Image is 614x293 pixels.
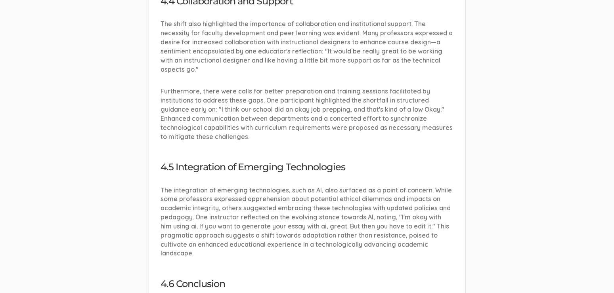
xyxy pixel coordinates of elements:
[161,87,453,141] p: Furthermore, there were calls for better preparation and training sessions facilitated by institu...
[161,162,453,172] h3: 4.5 Integration of Emerging Technologies
[161,186,453,258] p: The integration of emerging technologies, such as AI, also surfaced as a point of concern. While ...
[574,255,614,293] iframe: Chat Widget
[161,279,453,289] h3: 4.6 Conclusion
[161,19,453,74] p: The shift also highlighted the importance of collaboration and institutional support. The necessi...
